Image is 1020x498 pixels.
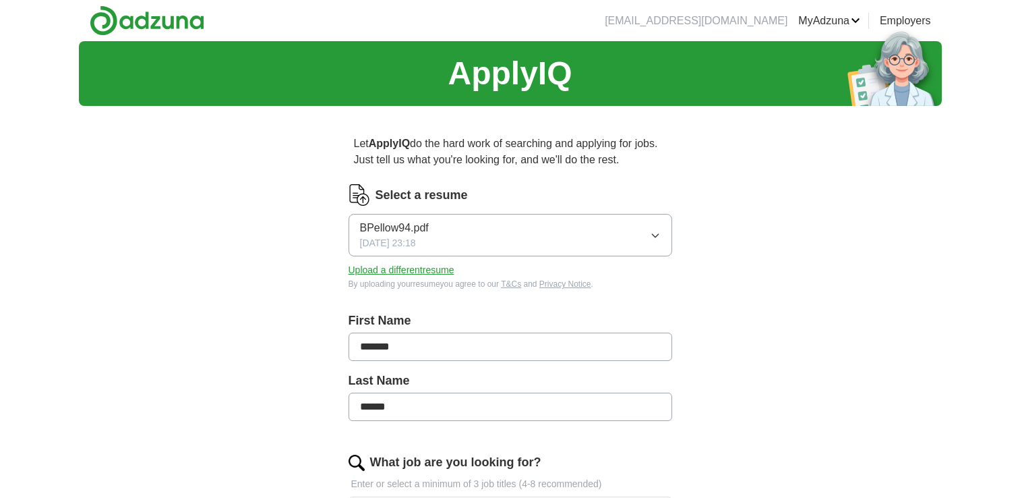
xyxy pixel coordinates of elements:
label: Select a resume [376,186,468,204]
a: MyAdzuna [798,13,860,29]
a: Privacy Notice [539,279,591,289]
p: Enter or select a minimum of 3 job titles (4-8 recommended) [349,477,672,491]
div: By uploading your resume you agree to our and . [349,278,672,290]
p: Let do the hard work of searching and applying for jobs. Just tell us what you're looking for, an... [349,130,672,173]
img: Adzuna logo [90,5,204,36]
li: [EMAIL_ADDRESS][DOMAIN_NAME] [605,13,787,29]
img: CV Icon [349,184,370,206]
a: Employers [880,13,931,29]
img: search.png [349,455,365,471]
h1: ApplyIQ [448,49,572,98]
button: BPellow94.pdf[DATE] 23:18 [349,214,672,256]
span: [DATE] 23:18 [360,236,416,250]
label: Last Name [349,372,672,390]
label: First Name [349,312,672,330]
span: BPellow94.pdf [360,220,429,236]
strong: ApplyIQ [369,138,410,149]
label: What job are you looking for? [370,453,541,472]
button: Upload a differentresume [349,263,454,277]
a: T&Cs [501,279,521,289]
